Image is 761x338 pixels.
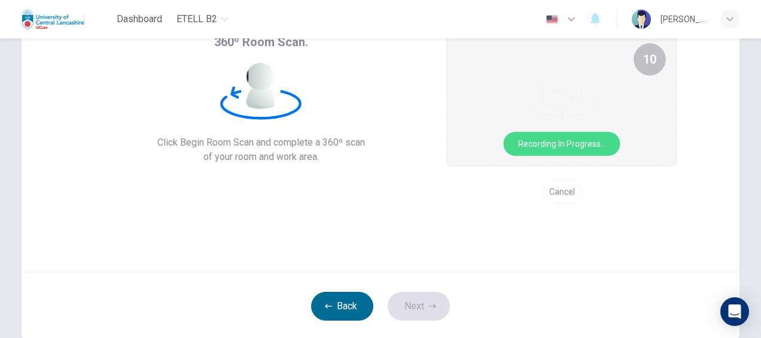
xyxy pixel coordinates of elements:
button: Back [311,292,373,321]
span: eTELL B2 [176,12,217,26]
span: Dashboard [117,12,162,26]
span: 10 [643,52,656,67]
button: Dashboard [112,8,167,30]
span: 360º Room Scan. [214,32,308,52]
div: [PERSON_NAME] [660,12,706,26]
button: Cancel [543,180,581,204]
span: of your room and work area. [157,150,365,164]
button: eTELL B2 [172,8,233,30]
img: en [544,15,559,24]
img: Uclan logo [22,7,84,31]
div: Open Intercom Messenger [720,297,749,326]
img: Profile picture [632,10,651,29]
button: Recording in progress... [504,132,620,156]
a: Uclan logo [22,7,112,31]
span: Click Begin Room Scan and complete a 360º scan [157,135,365,150]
